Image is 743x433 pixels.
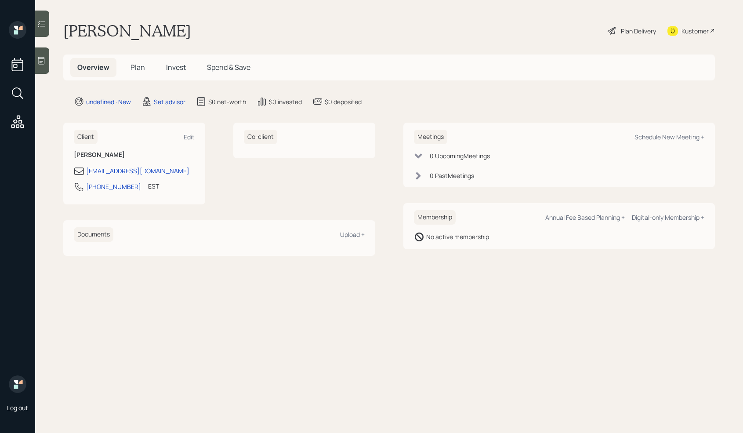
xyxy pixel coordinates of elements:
[634,133,704,141] div: Schedule New Meeting +
[7,404,28,412] div: Log out
[74,227,113,242] h6: Documents
[621,26,656,36] div: Plan Delivery
[244,130,277,144] h6: Co-client
[130,62,145,72] span: Plan
[63,21,191,40] h1: [PERSON_NAME]
[632,213,704,222] div: Digital-only Membership +
[86,97,131,106] div: undefined · New
[207,62,250,72] span: Spend & Save
[74,151,195,159] h6: [PERSON_NAME]
[414,210,456,225] h6: Membership
[208,97,246,106] div: $0 net-worth
[154,97,185,106] div: Set advisor
[430,171,474,180] div: 0 Past Meeting s
[184,133,195,141] div: Edit
[325,97,362,106] div: $0 deposited
[9,375,26,393] img: retirable_logo.png
[681,26,709,36] div: Kustomer
[74,130,98,144] h6: Client
[166,62,186,72] span: Invest
[414,130,447,144] h6: Meetings
[340,230,365,239] div: Upload +
[86,182,141,191] div: [PHONE_NUMBER]
[148,182,159,191] div: EST
[545,213,625,222] div: Annual Fee Based Planning +
[426,232,489,241] div: No active membership
[77,62,109,72] span: Overview
[86,166,189,175] div: [EMAIL_ADDRESS][DOMAIN_NAME]
[430,151,490,160] div: 0 Upcoming Meeting s
[269,97,302,106] div: $0 invested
